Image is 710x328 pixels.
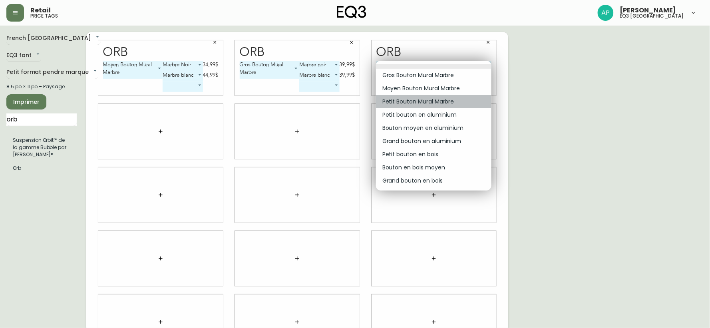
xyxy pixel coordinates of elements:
[376,121,491,135] li: Bouton moyen en aluminium
[376,135,491,148] li: Grand bouton en aluminium
[376,95,491,108] li: Petit Bouton Mural Marbre
[376,148,491,161] li: Petit bouton en bois
[376,174,491,187] li: Grand bouton en bois
[376,82,491,95] li: Moyen Bouton Mural Marbre
[376,69,491,82] li: Gros Bouton Mural Marbre
[376,161,491,174] li: Bouton en bois moyen
[376,108,491,121] li: Petit bouton en aluminium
